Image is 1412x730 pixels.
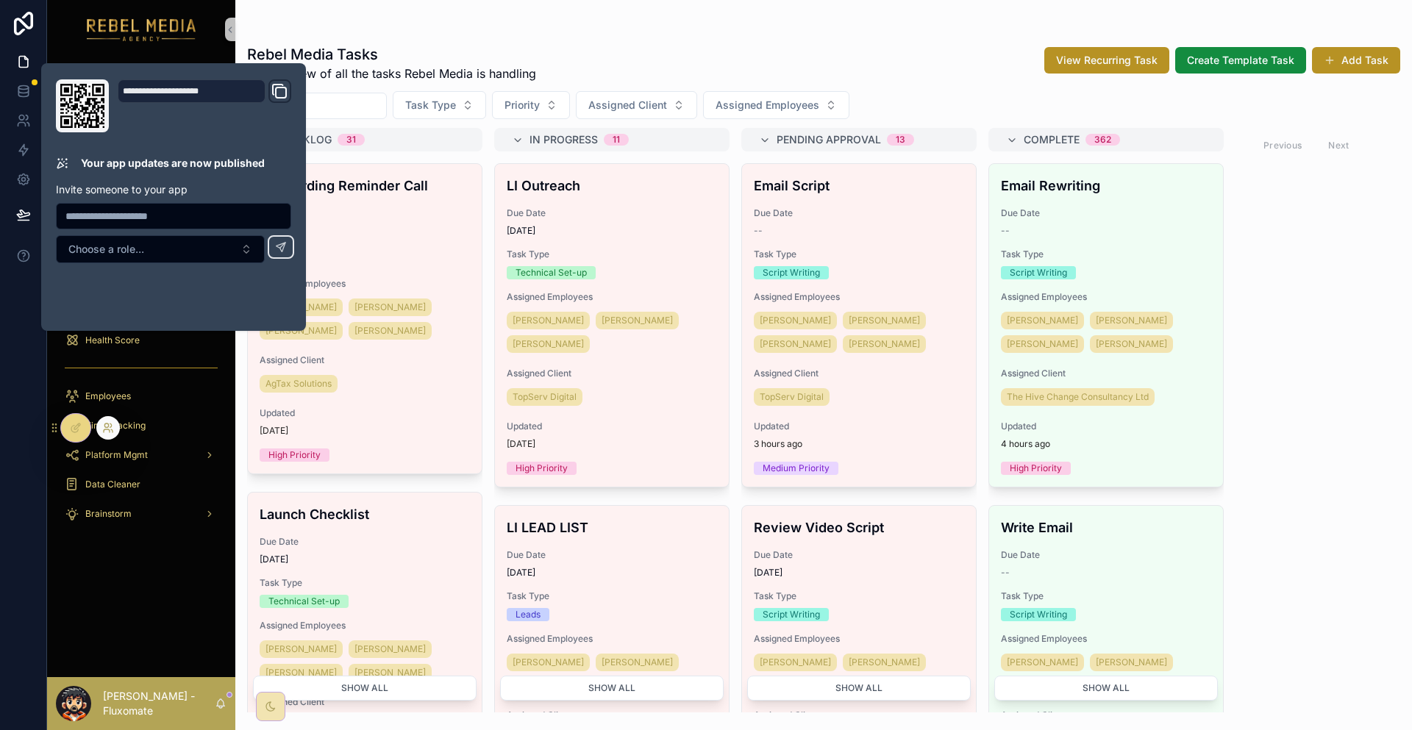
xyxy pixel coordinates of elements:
[1090,654,1173,671] a: [PERSON_NAME]
[1096,338,1167,350] span: [PERSON_NAME]
[613,134,620,146] div: 11
[988,163,1224,487] a: Email RewritingDue Date--Task TypeScript WritingAssigned Employees[PERSON_NAME][PERSON_NAME][PERS...
[260,640,343,658] a: [PERSON_NAME]
[507,549,717,561] span: Due Date
[760,656,831,668] span: [PERSON_NAME]
[85,334,140,346] span: Health Score
[760,338,831,350] span: [PERSON_NAME]
[1090,335,1173,353] a: [PERSON_NAME]
[1044,47,1169,74] button: View Recurring Task
[1001,567,1010,579] span: --
[843,312,926,329] a: [PERSON_NAME]
[354,643,426,655] span: [PERSON_NAME]
[1001,438,1050,450] p: 4 hours ago
[1010,608,1067,621] div: Script Writing
[1056,53,1158,68] span: View Recurring Task
[247,163,482,474] a: Onboarding Reminder CallDue Date[DATE]Task TypeAssigned Employees[PERSON_NAME][PERSON_NAME][PERSO...
[1094,134,1111,146] div: 362
[754,291,964,303] span: Assigned Employees
[492,91,570,119] button: Select Button
[260,425,288,437] p: [DATE]
[1007,338,1078,350] span: [PERSON_NAME]
[516,266,587,279] div: Technical Set-up
[260,375,338,393] a: AgTax Solutions
[81,156,265,171] p: Your app updates are now published
[1001,549,1211,561] span: Due Date
[260,554,470,565] span: [DATE]
[513,391,577,403] span: TopServ Digital
[56,442,227,468] a: Platform Mgmt
[354,667,426,679] span: [PERSON_NAME]
[354,301,426,313] span: [PERSON_NAME]
[507,335,590,353] a: [PERSON_NAME]
[260,504,470,524] h4: Launch Checklist
[1024,132,1080,147] span: Complete
[596,312,679,329] a: [PERSON_NAME]
[754,225,763,237] span: --
[260,207,470,219] span: Due Date
[602,656,673,668] span: [PERSON_NAME]
[265,378,332,390] span: AgTax Solutions
[507,518,717,537] h4: LI LEAD LIST
[349,322,432,340] a: [PERSON_NAME]
[494,163,730,487] a: LI OutreachDue Date[DATE]Task TypeTechnical Set-upAssigned Employees[PERSON_NAME][PERSON_NAME][PE...
[507,312,590,329] a: [PERSON_NAME]
[576,91,697,119] button: Select Button
[507,291,717,303] span: Assigned Employees
[777,132,881,147] span: Pending Approval
[588,98,667,112] span: Assigned Client
[1001,633,1211,645] span: Assigned Employees
[1001,368,1211,379] span: Assigned Client
[1001,335,1084,353] a: [PERSON_NAME]
[1001,312,1084,329] a: [PERSON_NAME]
[754,368,964,379] span: Assigned Client
[754,421,964,432] span: Updated
[754,567,964,579] span: [DATE]
[260,620,470,631] span: Assigned Employees
[994,676,1218,701] button: Show all
[346,134,356,146] div: 31
[260,278,470,290] span: Assigned Employees
[1090,312,1173,329] a: [PERSON_NAME]
[87,18,196,41] img: App logo
[56,471,227,498] a: Data Cleaner
[85,390,131,402] span: Employees
[1001,207,1211,219] span: Due Date
[1001,421,1211,432] span: Updated
[504,98,540,112] span: Priority
[507,438,535,450] p: [DATE]
[1096,315,1167,326] span: [PERSON_NAME]
[703,91,849,119] button: Select Button
[260,225,470,237] span: [DATE]
[1001,248,1211,260] span: Task Type
[1001,176,1211,196] h4: Email Rewriting
[760,315,831,326] span: [PERSON_NAME]
[118,79,291,132] div: Domain and Custom Link
[849,338,920,350] span: [PERSON_NAME]
[754,518,964,537] h4: Review Video Script
[754,549,964,561] span: Due Date
[507,388,582,406] a: TopServ Digital
[260,322,343,340] a: [PERSON_NAME]
[85,479,140,490] span: Data Cleaner
[1010,462,1062,475] div: High Priority
[507,368,717,379] span: Assigned Client
[896,134,905,146] div: 13
[268,448,321,462] div: High Priority
[507,421,717,432] span: Updated
[265,325,337,337] span: [PERSON_NAME]
[1010,266,1067,279] div: Script Writing
[247,65,536,82] span: An overview of all the tasks Rebel Media is handling
[754,388,830,406] a: TopServ Digital
[507,248,717,260] span: Task Type
[247,44,536,65] h1: Rebel Media Tasks
[260,536,470,548] span: Due Date
[260,176,470,196] h4: Onboarding Reminder Call
[754,312,837,329] a: [PERSON_NAME]
[349,640,432,658] a: [PERSON_NAME]
[260,248,470,260] span: Task Type
[1007,656,1078,668] span: [PERSON_NAME]
[56,182,291,197] p: Invite someone to your app
[596,654,679,671] a: [PERSON_NAME]
[56,412,227,439] a: Time Tracking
